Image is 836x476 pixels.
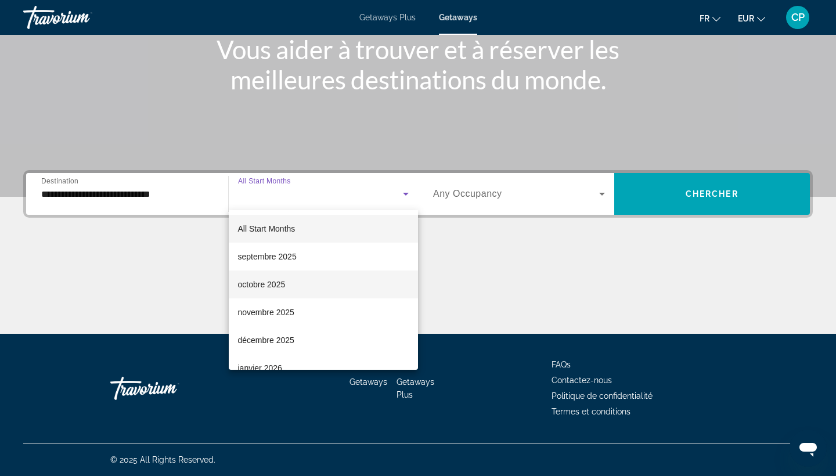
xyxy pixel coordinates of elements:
[238,250,297,264] span: septembre 2025
[238,224,296,233] span: All Start Months
[238,305,294,319] span: novembre 2025
[238,361,282,375] span: janvier 2026
[790,430,827,467] iframe: Bouton de lancement de la fenêtre de messagerie
[238,333,294,347] span: décembre 2025
[238,277,286,291] span: octobre 2025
